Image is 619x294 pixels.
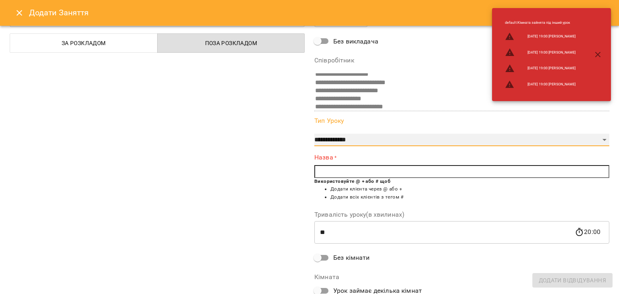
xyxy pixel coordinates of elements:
label: Тривалість уроку(в хвилинах) [314,211,609,218]
button: Close [10,3,29,23]
span: Поза розкладом [162,38,300,48]
span: Без кімнати [333,253,370,263]
b: Використовуйте @ + або # щоб [314,178,391,184]
li: [DATE] 19:00 [PERSON_NAME] [499,29,582,45]
li: Додати клієнта через @ або + [330,185,609,193]
li: default : Кімната зайнята під інший урок [499,17,582,29]
h6: Додати Заняття [29,6,609,19]
span: Без викладача [333,37,378,46]
li: [DATE] 19:00 [PERSON_NAME] [499,60,582,77]
li: [DATE] 19:00 [PERSON_NAME] [499,44,582,60]
button: Поза розкладом [157,33,305,53]
label: Тип Уроку [314,118,609,124]
button: За розкладом [10,33,158,53]
label: Кімната [314,274,609,280]
label: Назва [314,153,609,162]
li: [DATE] 19:00 [PERSON_NAME] [499,77,582,93]
label: Співробітник [314,57,609,64]
li: Додати всіх клієнтів з тегом # [330,193,609,201]
span: За розкладом [15,38,153,48]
